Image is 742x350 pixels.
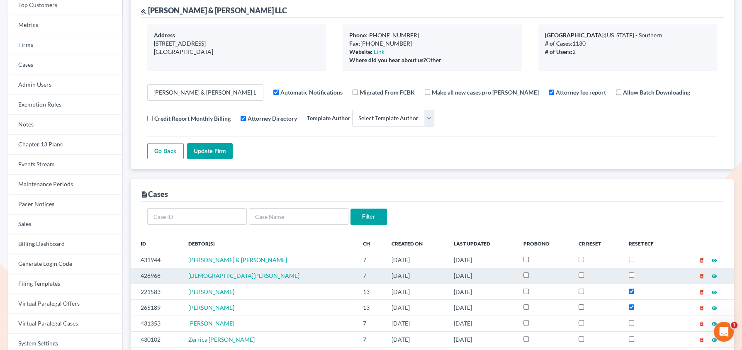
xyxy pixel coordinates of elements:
[545,48,572,55] b: # of Users:
[699,321,705,327] i: delete_forever
[356,268,385,284] td: 7
[545,31,710,39] div: [US_STATE] - Southern
[545,40,572,47] b: # of Cases:
[249,208,348,225] input: Case Name
[131,268,182,284] td: 428968
[188,320,234,327] a: [PERSON_NAME]
[699,288,705,295] a: delete_forever
[349,56,426,63] b: Where did you hear about us?
[699,337,705,343] i: delete_forever
[280,88,343,97] label: Automatic Notifications
[154,32,175,39] b: Address
[8,214,122,234] a: Sales
[349,32,367,39] b: Phone:
[385,316,447,331] td: [DATE]
[141,9,146,15] i: gavel
[447,268,517,284] td: [DATE]
[385,252,447,268] td: [DATE]
[131,235,182,252] th: ID
[349,40,360,47] b: Fax:
[349,48,372,55] b: Website:
[699,320,705,327] a: delete_forever
[447,235,517,252] th: Last Updated
[349,56,515,64] div: Other
[8,95,122,115] a: Exemption Rules
[307,114,350,122] label: Template Author
[131,284,182,299] td: 221583
[356,316,385,331] td: 7
[711,320,717,327] a: visibility
[8,135,122,155] a: Chapter 13 Plans
[8,234,122,254] a: Billing Dashboard
[622,235,676,252] th: Reset ECF
[8,194,122,214] a: Pacer Notices
[8,294,122,314] a: Virtual Paralegal Offers
[623,88,690,97] label: Allow Batch Downloading
[188,336,255,343] a: Zerrica [PERSON_NAME]
[147,208,247,225] input: Case ID
[711,337,717,343] i: visibility
[131,252,182,268] td: 431944
[447,332,517,348] td: [DATE]
[188,288,234,295] a: [PERSON_NAME]
[699,273,705,279] i: delete_forever
[447,300,517,316] td: [DATE]
[8,314,122,334] a: Virtual Paralegal Cases
[8,55,122,75] a: Cases
[699,305,705,311] i: delete_forever
[711,305,717,311] i: visibility
[385,284,447,299] td: [DATE]
[374,48,384,55] a: Link
[8,274,122,294] a: Filing Templates
[699,289,705,295] i: delete_forever
[8,254,122,274] a: Generate Login Code
[8,115,122,135] a: Notes
[187,143,233,160] input: Update Firm
[188,256,287,263] span: [PERSON_NAME] & [PERSON_NAME]
[545,39,710,48] div: 1130
[349,31,515,39] div: [PHONE_NUMBER]
[385,268,447,284] td: [DATE]
[154,39,319,48] div: [STREET_ADDRESS]
[356,284,385,299] td: 13
[182,235,356,252] th: Debtor(s)
[188,272,299,279] span: [DEMOGRAPHIC_DATA][PERSON_NAME]
[154,114,231,123] label: Credit Report Monthly Billing
[711,288,717,295] a: visibility
[356,332,385,348] td: 7
[248,114,297,123] label: Attorney Directory
[711,321,717,327] i: visibility
[517,235,572,252] th: ProBono
[147,143,184,160] a: Go Back
[356,235,385,252] th: Ch
[131,332,182,348] td: 430102
[545,32,605,39] b: [GEOGRAPHIC_DATA]:
[447,316,517,331] td: [DATE]
[8,155,122,175] a: Events Stream
[349,39,515,48] div: [PHONE_NUMBER]
[711,336,717,343] a: visibility
[141,191,148,198] i: description
[711,304,717,311] a: visibility
[131,316,182,331] td: 431353
[711,289,717,295] i: visibility
[8,15,122,35] a: Metrics
[711,272,717,279] a: visibility
[572,235,622,252] th: CR Reset
[8,35,122,55] a: Firms
[385,300,447,316] td: [DATE]
[141,189,168,199] div: Cases
[699,304,705,311] a: delete_forever
[699,256,705,263] a: delete_forever
[447,252,517,268] td: [DATE]
[699,258,705,263] i: delete_forever
[131,300,182,316] td: 265189
[714,322,734,342] iframe: Intercom live chat
[188,304,234,311] a: [PERSON_NAME]
[556,88,606,97] label: Attorney fee report
[8,175,122,194] a: Maintenance Periods
[731,322,737,328] span: 1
